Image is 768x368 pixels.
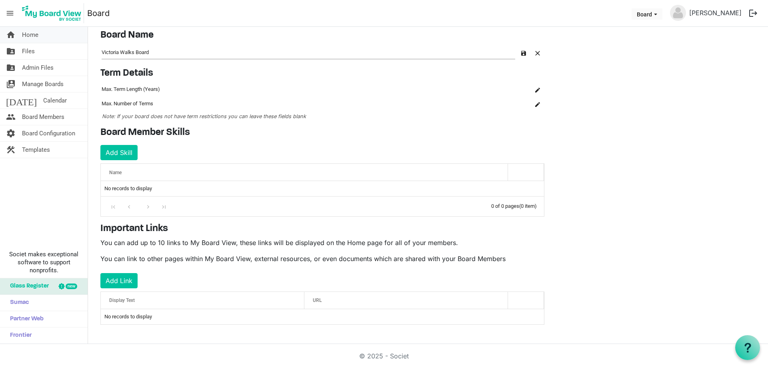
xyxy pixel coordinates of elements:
h4: Board Name [100,30,544,41]
div: 0 of 0 pages (0 item) [491,197,544,214]
button: Edit [532,84,543,95]
span: URL [313,298,322,303]
img: no-profile-picture.svg [670,5,686,21]
span: Manage Boards [22,76,64,92]
span: 0 of 0 pages [491,203,519,209]
div: Go to previous page [124,201,134,212]
a: [PERSON_NAME] [686,5,745,21]
a: Board [87,5,110,21]
td: column header Name [476,97,508,111]
p: You can add up to 10 links to My Board View, these links will be displayed on the Home page for a... [100,238,544,247]
span: Files [22,43,35,59]
h4: Board Member Skills [100,127,544,139]
button: Add Skill [100,145,138,160]
td: is Command column column header [508,82,544,97]
button: logout [745,5,762,22]
span: Frontier [6,328,32,344]
td: Max. Number of Terms column header Name [100,97,476,111]
h4: Important Links [100,223,544,235]
span: menu [2,6,18,21]
p: You can link to other pages within My Board View, external resources, or even documents which are... [100,254,544,263]
span: Board Configuration [22,125,75,141]
span: Admin Files [22,60,54,76]
span: Home [22,27,38,43]
a: © 2025 - Societ [359,352,409,360]
span: Display Text [109,298,135,303]
button: Cancel [532,47,543,58]
span: Note: If your board does not have term restrictions you can leave these fields blank [102,113,306,119]
span: folder_shared [6,60,16,76]
span: Templates [22,142,50,158]
button: Save [518,47,529,58]
div: Go to last page [158,201,169,212]
span: folder_shared [6,43,16,59]
span: Board Members [22,109,64,125]
button: Edit [532,98,543,109]
td: column header Name [476,82,508,97]
span: home [6,27,16,43]
span: settings [6,125,16,141]
div: Go to next page [143,201,154,212]
div: new [66,284,77,289]
h4: Term Details [100,68,544,79]
span: Glass Register [6,278,49,294]
span: Name [109,170,122,175]
span: Calendar [43,93,67,109]
td: Max. Term Length (Years) column header Name [100,82,476,97]
td: No records to display [101,309,544,324]
a: My Board View Logo [20,3,87,23]
div: Go to first page [108,201,119,212]
button: Add Link [100,273,138,288]
button: Board dropdownbutton [632,8,662,20]
td: No records to display [101,181,544,196]
span: (0 item) [519,203,537,209]
span: switch_account [6,76,16,92]
td: is Command column column header [508,97,544,111]
span: Partner Web [6,311,44,327]
img: My Board View Logo [20,3,84,23]
span: construction [6,142,16,158]
span: [DATE] [6,93,37,109]
span: Societ makes exceptional software to support nonprofits. [4,250,84,274]
span: Sumac [6,295,29,311]
span: people [6,109,16,125]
